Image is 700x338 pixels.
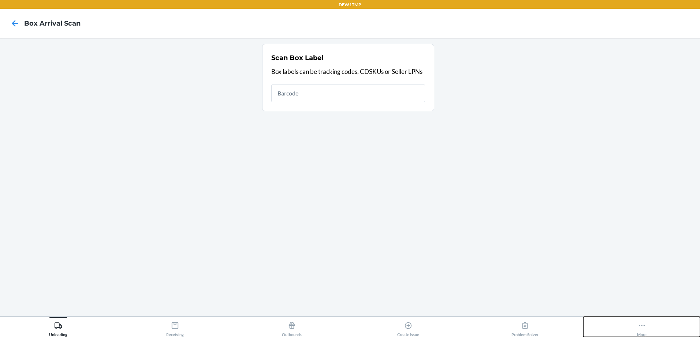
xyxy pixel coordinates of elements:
[117,317,234,337] button: Receiving
[166,319,184,337] div: Receiving
[511,319,539,337] div: Problem Solver
[339,1,361,8] p: DFW1TMP
[350,317,467,337] button: Create Issue
[637,319,647,337] div: More
[271,67,425,76] p: Box labels can be tracking codes, CDSKUs or Seller LPNs
[271,53,323,63] h2: Scan Box Label
[282,319,302,337] div: Outbounds
[24,19,81,28] h4: Box Arrival Scan
[271,84,425,102] input: Barcode
[467,317,584,337] button: Problem Solver
[49,319,67,337] div: Unloading
[397,319,419,337] div: Create Issue
[583,317,700,337] button: More
[233,317,350,337] button: Outbounds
